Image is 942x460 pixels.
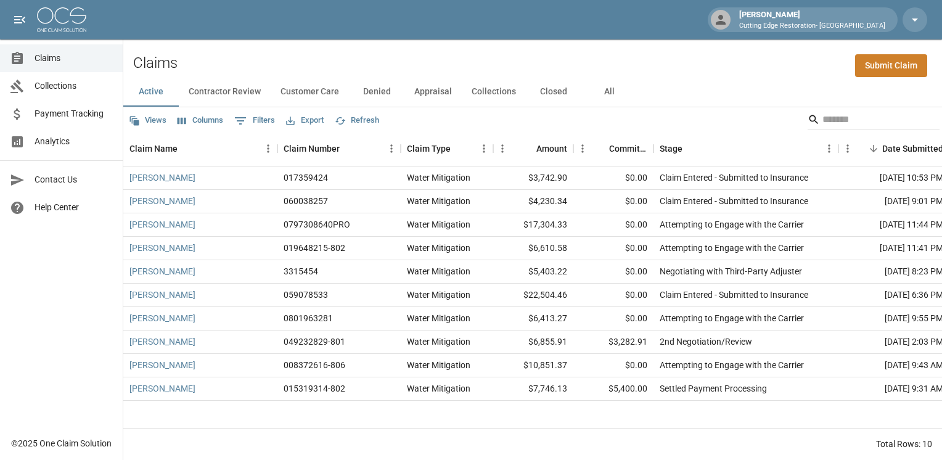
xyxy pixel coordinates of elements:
[126,111,170,130] button: Views
[493,377,573,401] div: $7,746.13
[178,140,195,157] button: Sort
[739,21,885,31] p: Cutting Edge Restoration- [GEOGRAPHIC_DATA]
[407,289,470,301] div: Water Mitigation
[660,265,802,277] div: Negotiating with Third-Party Adjuster
[451,140,468,157] button: Sort
[284,289,328,301] div: 059078533
[573,166,653,190] div: $0.00
[855,54,927,77] a: Submit Claim
[284,335,345,348] div: 049232829-801
[519,140,536,157] button: Sort
[660,335,752,348] div: 2nd Negotiation/Review
[573,354,653,377] div: $0.00
[129,359,195,371] a: [PERSON_NAME]
[660,195,808,207] div: Claim Entered - Submitted to Insurance
[573,190,653,213] div: $0.00
[129,335,195,348] a: [PERSON_NAME]
[382,139,401,158] button: Menu
[284,171,328,184] div: 017359424
[493,331,573,354] div: $6,855.91
[271,77,349,107] button: Customer Care
[129,171,195,184] a: [PERSON_NAME]
[35,173,113,186] span: Contact Us
[35,201,113,214] span: Help Center
[660,171,808,184] div: Claim Entered - Submitted to Insurance
[573,331,653,354] div: $3,282.91
[808,110,940,132] div: Search
[407,131,451,166] div: Claim Type
[573,307,653,331] div: $0.00
[277,131,401,166] div: Claim Number
[493,237,573,260] div: $6,610.58
[407,195,470,207] div: Water Mitigation
[734,9,890,31] div: [PERSON_NAME]
[493,307,573,331] div: $6,413.27
[536,131,567,166] div: Amount
[11,437,112,450] div: © 2025 One Claim Solution
[284,382,345,395] div: 015319314-802
[573,260,653,284] div: $0.00
[475,139,493,158] button: Menu
[573,237,653,260] div: $0.00
[284,312,333,324] div: 0801963281
[259,139,277,158] button: Menu
[493,190,573,213] div: $4,230.34
[573,284,653,307] div: $0.00
[284,218,350,231] div: 0797308640PRO
[35,135,113,148] span: Analytics
[573,131,653,166] div: Committed Amount
[493,213,573,237] div: $17,304.33
[660,382,767,395] div: Settled Payment Processing
[493,260,573,284] div: $5,403.22
[407,218,470,231] div: Water Mitigation
[133,54,178,72] h2: Claims
[349,77,404,107] button: Denied
[284,265,318,277] div: 3315454
[660,131,682,166] div: Stage
[407,382,470,395] div: Water Mitigation
[573,213,653,237] div: $0.00
[123,131,277,166] div: Claim Name
[493,166,573,190] div: $3,742.90
[179,77,271,107] button: Contractor Review
[407,335,470,348] div: Water Mitigation
[284,242,345,254] div: 019648215-802
[573,139,592,158] button: Menu
[526,77,581,107] button: Closed
[129,131,178,166] div: Claim Name
[35,52,113,65] span: Claims
[129,289,195,301] a: [PERSON_NAME]
[35,107,113,120] span: Payment Tracking
[838,139,857,158] button: Menu
[283,111,327,130] button: Export
[581,77,637,107] button: All
[493,131,573,166] div: Amount
[401,131,493,166] div: Claim Type
[573,377,653,401] div: $5,400.00
[462,77,526,107] button: Collections
[129,242,195,254] a: [PERSON_NAME]
[284,131,340,166] div: Claim Number
[682,140,700,157] button: Sort
[129,382,195,395] a: [PERSON_NAME]
[123,77,942,107] div: dynamic tabs
[37,7,86,32] img: ocs-logo-white-transparent.png
[174,111,226,130] button: Select columns
[407,242,470,254] div: Water Mitigation
[407,359,470,371] div: Water Mitigation
[660,359,804,371] div: Attempting to Engage with the Carrier
[284,359,345,371] div: 008372616-806
[129,265,195,277] a: [PERSON_NAME]
[865,140,882,157] button: Sort
[7,7,32,32] button: open drawer
[609,131,647,166] div: Committed Amount
[129,195,195,207] a: [PERSON_NAME]
[407,312,470,324] div: Water Mitigation
[876,438,932,450] div: Total Rows: 10
[284,195,328,207] div: 060038257
[35,80,113,92] span: Collections
[660,312,804,324] div: Attempting to Engage with the Carrier
[129,218,195,231] a: [PERSON_NAME]
[820,139,838,158] button: Menu
[129,312,195,324] a: [PERSON_NAME]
